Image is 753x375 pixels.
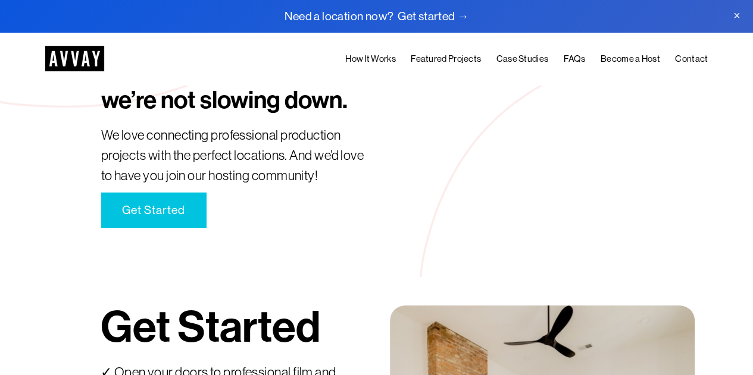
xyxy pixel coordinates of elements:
[563,52,585,67] a: FAQs
[496,52,548,67] a: Case Studies
[101,305,320,349] h1: Get Started
[101,125,373,185] p: We love connecting professional production projects with the perfect locations. And we’d love to ...
[45,46,104,71] img: AVVAY - The First Nationwide Location Scouting Co.
[345,52,396,67] a: How It Works
[101,193,206,228] a: Get Started
[601,52,660,67] a: Become a Host
[411,52,481,67] a: Featured Projects
[675,52,708,67] a: Contact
